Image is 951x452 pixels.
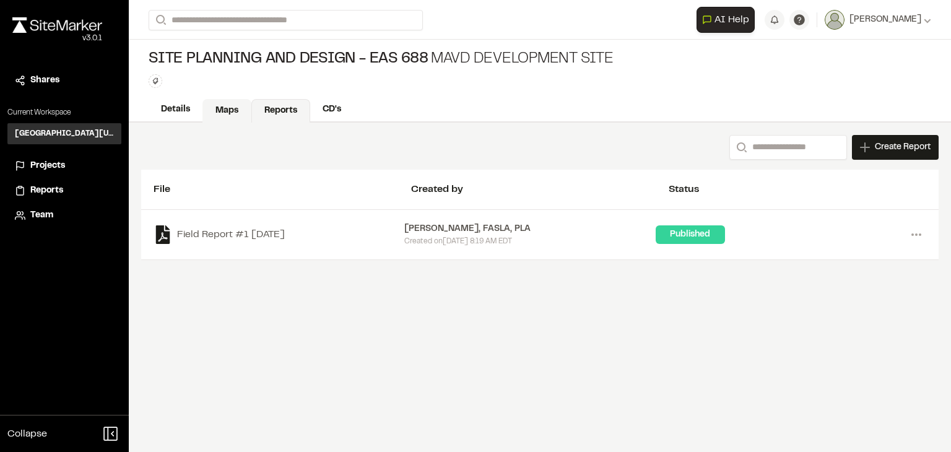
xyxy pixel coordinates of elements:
[30,209,53,222] span: Team
[849,13,921,27] span: [PERSON_NAME]
[149,50,614,69] div: MAVD Development Site
[15,128,114,139] h3: [GEOGRAPHIC_DATA][US_STATE] SEAS-EAS 688 Site Planning and Design
[825,10,931,30] button: [PERSON_NAME]
[404,222,655,236] div: [PERSON_NAME], FASLA, PLA
[714,12,749,27] span: AI Help
[30,74,59,87] span: Shares
[149,74,162,88] button: Edit Tags
[15,209,114,222] a: Team
[30,159,65,173] span: Projects
[656,225,725,244] div: Published
[154,182,411,197] div: File
[154,225,404,244] a: Field Report #1 [DATE]
[149,50,428,69] span: Site Planning and Design - EAS 688
[404,236,655,247] div: Created on [DATE] 8:19 AM EDT
[251,99,310,123] a: Reports
[149,10,171,30] button: Search
[729,135,752,160] button: Search
[7,107,121,118] p: Current Workspace
[12,33,102,44] div: Oh geez...please don't...
[12,17,102,33] img: rebrand.png
[15,184,114,198] a: Reports
[697,7,760,33] div: Open AI Assistant
[7,427,47,441] span: Collapse
[411,182,669,197] div: Created by
[697,7,755,33] button: Open AI Assistant
[310,98,354,121] a: CD's
[149,98,202,121] a: Details
[15,74,114,87] a: Shares
[875,141,931,154] span: Create Report
[15,159,114,173] a: Projects
[825,10,845,30] img: User
[669,182,926,197] div: Status
[202,99,251,123] a: Maps
[30,184,63,198] span: Reports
